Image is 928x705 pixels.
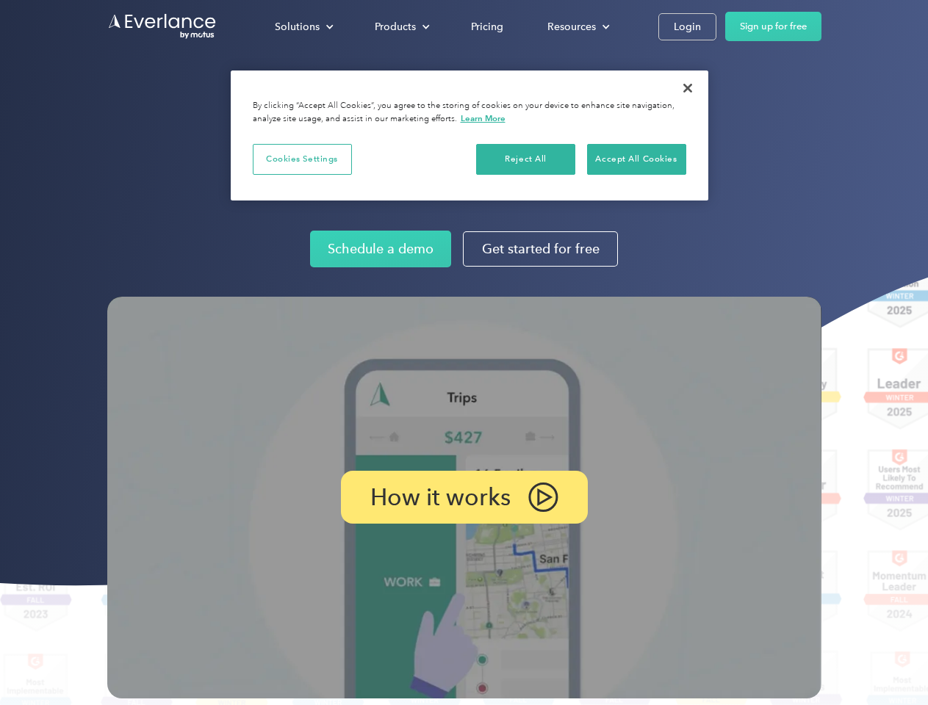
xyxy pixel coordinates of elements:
div: Products [360,14,442,40]
a: Pricing [456,14,518,40]
input: Submit [108,87,182,118]
a: Sign up for free [725,12,821,41]
a: Schedule a demo [310,231,451,267]
div: By clicking “Accept All Cookies”, you agree to the storing of cookies on your device to enhance s... [253,100,686,126]
a: Go to homepage [107,12,217,40]
a: Login [658,13,716,40]
button: Accept All Cookies [587,144,686,175]
div: Resources [547,18,596,36]
div: Products [375,18,416,36]
div: Privacy [231,70,708,200]
div: Solutions [275,18,320,36]
div: Solutions [260,14,345,40]
div: Login [674,18,701,36]
a: Get started for free [463,231,618,267]
button: Cookies Settings [253,144,352,175]
p: How it works [370,488,511,506]
button: Reject All [476,144,575,175]
a: More information about your privacy, opens in a new tab [461,113,506,123]
div: Pricing [471,18,503,36]
button: Close [672,72,704,104]
div: Cookie banner [231,70,708,200]
div: Resources [533,14,622,40]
